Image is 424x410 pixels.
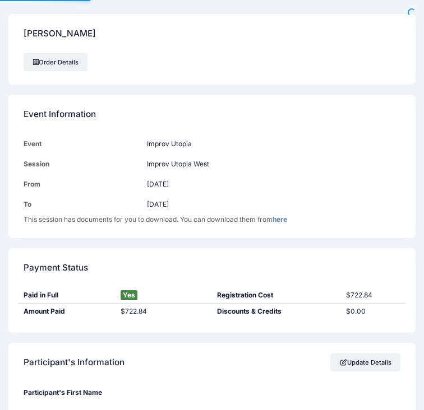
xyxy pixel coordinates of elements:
div: Amount Paid [19,306,116,316]
a: Order Details [24,53,87,71]
div: $0.00 [341,306,405,316]
td: [DATE] [142,174,400,194]
td: Event [24,134,142,154]
div: Participant's First Name [19,382,405,403]
div: Discounts & Credits [212,306,341,316]
h4: [PERSON_NAME] [24,21,96,46]
a: here [273,215,287,223]
div: Registration Cost [212,290,341,300]
a: Update Details [330,353,400,371]
h4: Event Information [24,101,96,127]
div: $722.84 [116,306,213,316]
td: Session [24,154,142,174]
td: Improv Utopia West [142,154,400,174]
h4: Participant's Information [24,350,125,375]
td: Improv Utopia [142,134,400,154]
div: Paid in Full [19,290,116,300]
td: From [24,174,142,194]
h4: Payment Status [24,255,88,281]
span: Yes [121,290,137,300]
td: To [24,194,142,215]
div: $722.84 [341,290,405,300]
div: This session has documents for you to download. You can download them from [24,215,400,225]
td: [DATE] [142,194,400,215]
